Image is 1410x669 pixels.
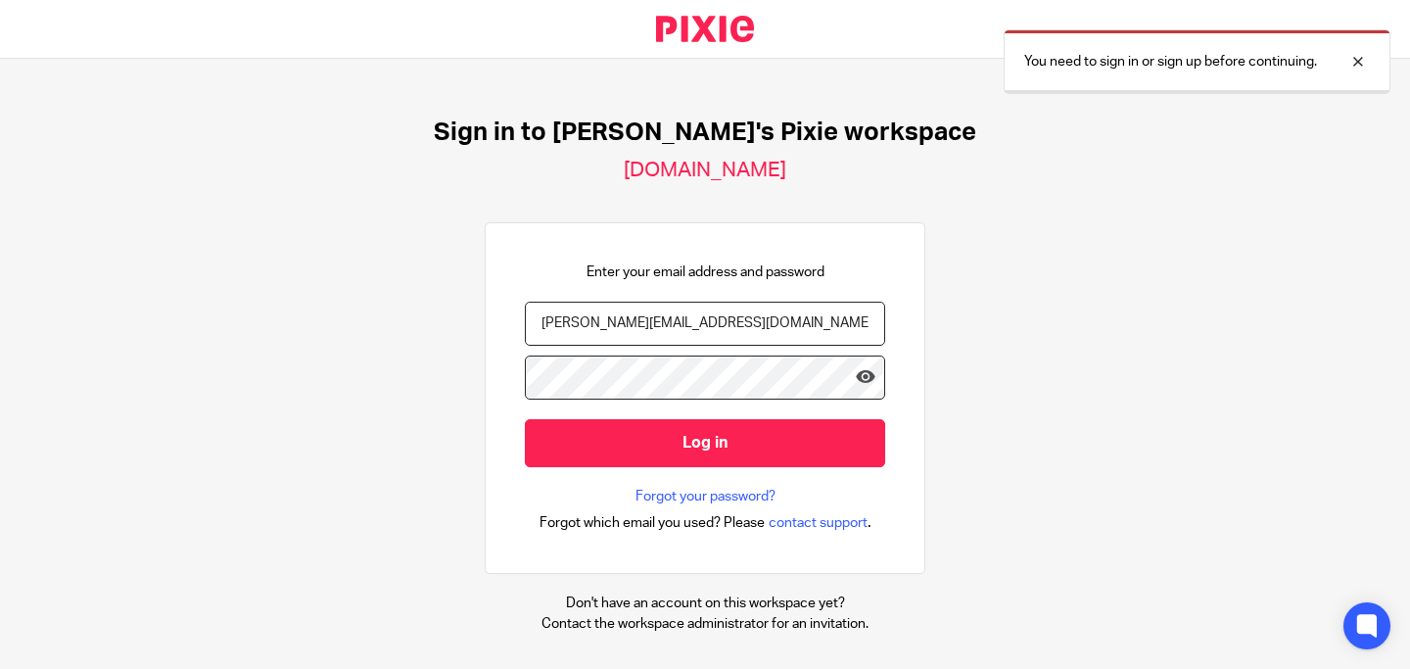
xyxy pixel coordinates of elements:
[525,419,885,467] input: Log in
[541,594,869,613] p: Don't have an account on this workspace yet?
[434,118,976,148] h1: Sign in to [PERSON_NAME]'s Pixie workspace
[1024,52,1317,72] p: You need to sign in or sign up before continuing.
[540,513,765,533] span: Forgot which email you used? Please
[540,511,871,534] div: .
[587,263,824,282] p: Enter your email address and password
[769,513,868,533] span: contact support
[635,487,775,506] a: Forgot your password?
[541,614,869,634] p: Contact the workspace administrator for an invitation.
[624,158,786,183] h2: [DOMAIN_NAME]
[525,302,885,346] input: name@example.com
